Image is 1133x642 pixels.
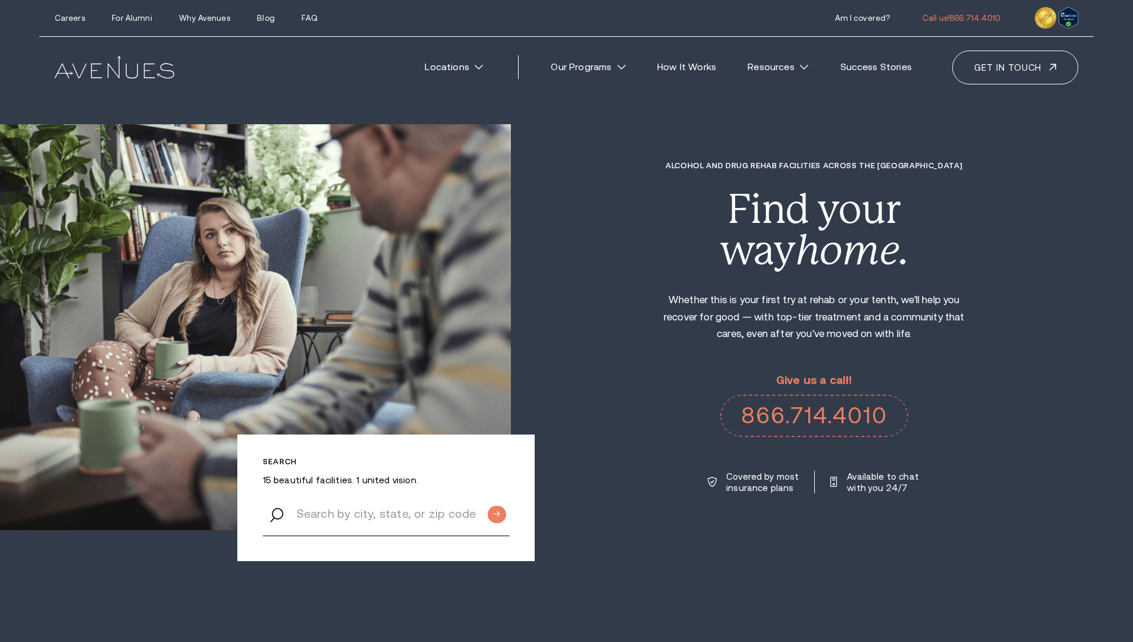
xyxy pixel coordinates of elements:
p: Covered by most insurance plans [726,471,800,493]
a: How It Works [645,54,729,80]
a: Available to chat with you 24/7 [830,471,921,493]
p: Available to chat with you 24/7 [847,471,921,493]
a: 866.714.4010 [720,395,908,436]
a: Why Avenues [179,14,230,23]
a: Call us!866.714.4010 [922,14,1001,23]
i: home. [796,226,909,273]
a: Success Stories [828,54,924,80]
p: Search [263,457,510,466]
a: Get in touch [952,51,1078,84]
p: 15 beautiful facilities. 1 united vision. [263,474,510,486]
a: FAQ [302,14,317,23]
input: Submit [488,506,506,523]
a: For Alumni [112,14,152,23]
input: Search by city, state, or zip code [263,491,510,536]
p: Give us a call! [720,374,908,387]
div: Find your way [652,189,976,270]
a: Am I covered? [835,14,890,23]
a: Our Programs [539,54,638,80]
span: 866.714.4010 [949,14,1001,23]
a: Verify LegitScript Approval for www.avenuesrecovery.com [1059,11,1078,22]
h1: Alcohol and Drug Rehab Facilities across the [GEOGRAPHIC_DATA] [652,161,976,170]
img: Verify Approval for www.avenuesrecovery.com [1059,7,1078,29]
a: Covered by most insurance plans [708,471,800,493]
a: Careers [55,14,85,23]
p: Whether this is your first try at rehab or your tenth, we'll help you recover for good — with top... [652,292,976,343]
a: Resources [736,54,821,80]
a: Locations [413,54,495,80]
a: Blog [257,14,275,23]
